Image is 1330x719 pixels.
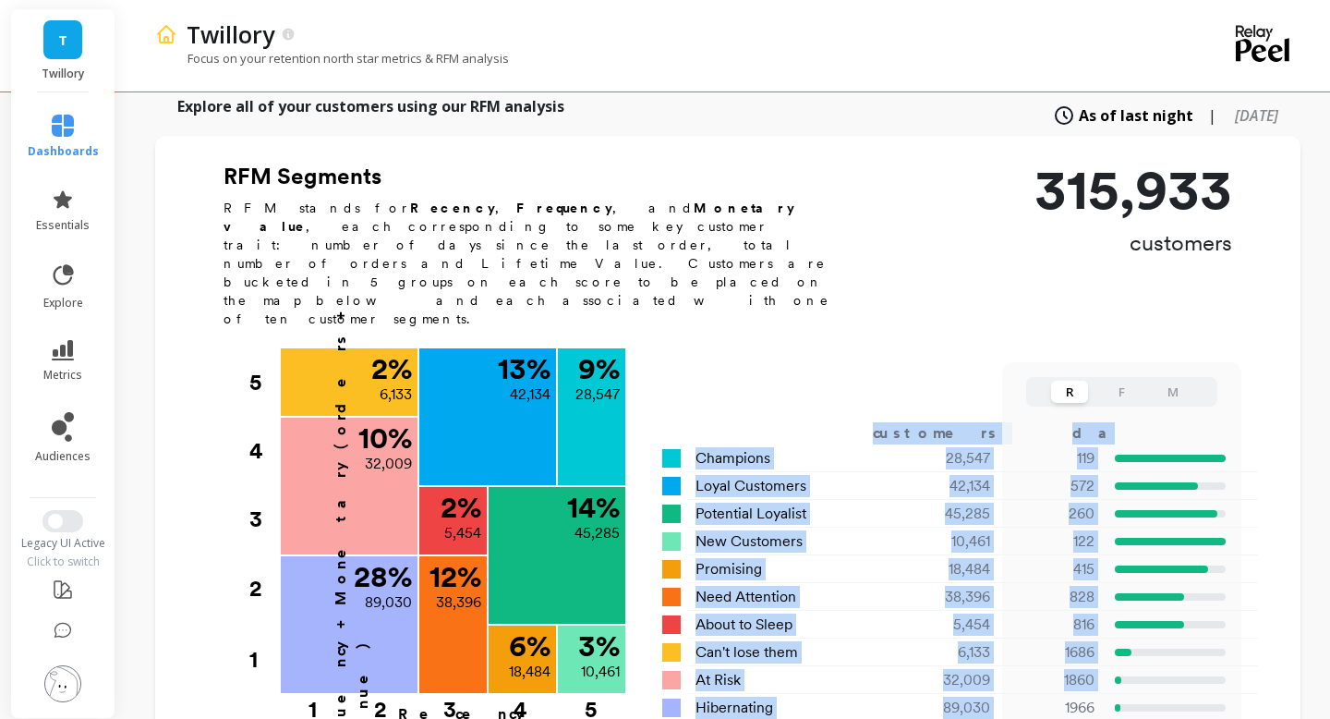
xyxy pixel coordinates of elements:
[30,67,97,81] p: Twillory
[578,354,620,384] p: 9 %
[28,144,99,159] span: dashboards
[415,695,485,713] div: 3
[510,384,550,406] p: 42,134
[695,503,806,525] span: Potential Loyalist
[1013,586,1094,608] p: 828
[1079,104,1193,127] span: As of last night
[380,384,412,406] p: 6,133
[567,493,620,522] p: 14 %
[249,417,279,485] div: 4
[35,449,91,464] span: audiences
[1155,381,1191,403] button: M
[578,631,620,661] p: 3 %
[695,669,741,691] span: At Risk
[509,631,550,661] p: 6 %
[36,218,90,233] span: essentials
[42,510,83,532] button: Switch to New UI
[444,522,481,544] p: 5,454
[249,625,279,695] div: 1
[1208,104,1216,127] span: |
[1013,669,1094,691] p: 1860
[1013,558,1094,580] p: 415
[881,475,1013,497] div: 42,134
[516,201,612,215] b: Frequency
[574,522,620,544] p: 45,285
[43,296,83,311] span: explore
[881,586,1013,608] div: 38,396
[1013,697,1094,719] p: 1966
[556,695,625,713] div: 5
[881,669,1013,691] div: 32,009
[187,18,274,50] p: Twillory
[695,614,792,636] span: About to Sleep
[1013,530,1094,553] p: 122
[1034,162,1232,217] p: 315,933
[881,530,1013,553] div: 10,461
[695,586,796,608] span: Need Attention
[498,354,550,384] p: 13 %
[1013,503,1094,525] p: 260
[695,697,773,719] span: Hibernating
[365,453,412,475] p: 32,009
[249,485,279,554] div: 3
[274,695,351,713] div: 1
[881,447,1013,469] div: 28,547
[873,422,1022,445] div: customers
[365,591,412,614] p: 89,030
[410,201,495,215] b: Recency
[1013,614,1094,636] p: 816
[1013,447,1094,469] p: 119
[249,554,279,623] div: 2
[58,30,67,51] span: T
[354,562,412,591] p: 28 %
[177,95,564,117] p: Explore all of your customers using our RFM analysis
[224,162,852,191] h2: RFM Segments
[881,614,1013,636] div: 5,454
[371,354,412,384] p: 2 %
[1013,641,1094,664] p: 1686
[881,697,1013,719] div: 89,030
[9,554,117,569] div: Click to switch
[44,665,81,702] img: profile picture
[345,695,416,713] div: 2
[485,695,556,713] div: 4
[429,562,481,591] p: 12 %
[1103,381,1140,403] button: F
[881,641,1013,664] div: 6,133
[155,23,177,45] img: header icon
[581,661,620,683] p: 10,461
[695,475,806,497] span: Loyal Customers
[695,641,798,664] span: Can't lose them
[224,199,852,328] p: RFM stands for , , and , each corresponding to some key customer trait: number of days since the ...
[249,348,279,417] div: 5
[881,503,1013,525] div: 45,285
[1013,475,1094,497] p: 572
[436,591,481,614] p: 38,396
[881,558,1013,580] div: 18,484
[9,536,117,551] div: Legacy UI Active
[695,447,770,469] span: Champions
[43,368,82,383] span: metrics
[1235,105,1278,126] span: [DATE]
[155,50,509,67] p: Focus on your retention north star metrics & RFM analysis
[441,493,481,522] p: 2 %
[1072,422,1148,445] div: days
[695,558,762,580] span: Promising
[1051,381,1088,403] button: R
[1034,228,1232,258] p: customers
[358,423,412,453] p: 10 %
[509,661,550,683] p: 18,484
[575,384,620,406] p: 28,547
[695,530,803,553] span: New Customers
